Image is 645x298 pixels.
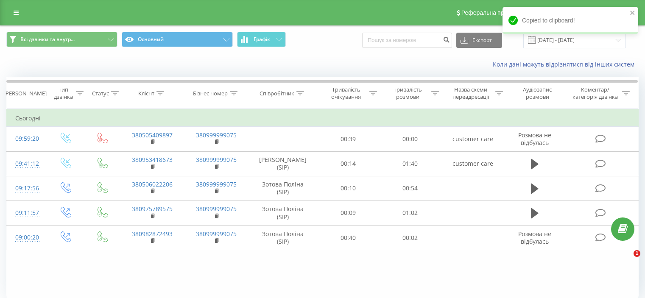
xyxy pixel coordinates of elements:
[15,205,38,221] div: 09:11:57
[441,127,505,151] td: customer care
[318,226,379,250] td: 00:40
[132,230,173,238] a: 380982872493
[132,156,173,164] a: 380953418673
[387,86,429,100] div: Тривалість розмови
[7,110,639,127] td: Сьогодні
[15,180,38,197] div: 09:17:56
[254,36,270,42] span: Графік
[449,86,493,100] div: Назва схеми переадресації
[122,32,233,47] button: Основний
[379,151,441,176] td: 01:40
[92,90,109,97] div: Статус
[249,226,318,250] td: Зотова Поліна (SIP)
[503,7,638,34] div: Copied to clipboard!
[53,86,73,100] div: Тип дзвінка
[634,250,640,257] span: 1
[518,131,551,147] span: Розмова не відбулась
[249,201,318,225] td: Зотова Поліна (SIP)
[318,127,379,151] td: 00:39
[193,90,228,97] div: Бізнес номер
[570,86,620,100] div: Коментар/категорія дзвінка
[318,151,379,176] td: 00:14
[132,180,173,188] a: 380506022206
[630,9,636,17] button: close
[6,32,117,47] button: Всі дзвінки та внутр...
[379,226,441,250] td: 00:02
[441,151,505,176] td: customer care
[318,176,379,201] td: 00:10
[362,33,452,48] input: Пошук за номером
[513,86,562,100] div: Аудіозапис розмови
[132,205,173,213] a: 380975789575
[518,230,551,245] span: Розмова не відбулась
[249,151,318,176] td: [PERSON_NAME] (SIP)
[20,36,75,43] span: Всі дзвінки та внутр...
[4,90,47,97] div: [PERSON_NAME]
[249,176,318,201] td: Зотова Поліна (SIP)
[15,131,38,147] div: 09:59:20
[132,131,173,139] a: 380505409897
[318,201,379,225] td: 00:09
[456,33,502,48] button: Експорт
[493,60,639,68] a: Коли дані можуть відрізнятися вiд інших систем
[15,156,38,172] div: 09:41:12
[138,90,154,97] div: Клієнт
[379,176,441,201] td: 00:54
[237,32,286,47] button: Графік
[379,127,441,151] td: 00:00
[616,250,637,270] iframe: Intercom live chat
[196,156,237,164] a: 380999999075
[196,230,237,238] a: 380999999075
[196,205,237,213] a: 380999999075
[260,90,294,97] div: Співробітник
[196,180,237,188] a: 380999999075
[325,86,368,100] div: Тривалість очікування
[379,201,441,225] td: 01:02
[15,229,38,246] div: 09:00:20
[461,9,524,16] span: Реферальна програма
[196,131,237,139] a: 380999999075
